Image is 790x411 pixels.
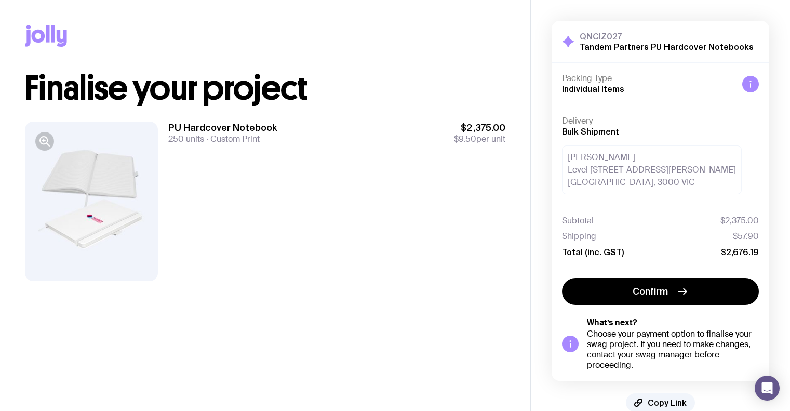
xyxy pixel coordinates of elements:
span: Custom Print [204,134,260,144]
h4: Delivery [562,116,759,126]
span: $9.50 [454,134,476,144]
span: $2,375.00 [454,122,505,134]
span: Total (inc. GST) [562,247,624,257]
div: Choose your payment option to finalise your swag project. If you need to make changes, contact yo... [587,329,759,370]
span: $2,375.00 [720,216,759,226]
span: 250 units [168,134,204,144]
span: Individual Items [562,84,624,94]
span: Bulk Shipment [562,127,619,136]
span: Confirm [633,285,668,298]
h3: PU Hardcover Notebook [168,122,277,134]
h4: Packing Type [562,73,734,84]
span: $2,676.19 [721,247,759,257]
h1: Finalise your project [25,72,505,105]
span: per unit [454,134,505,144]
div: Open Intercom Messenger [755,376,780,401]
span: Copy Link [648,397,687,408]
span: Subtotal [562,216,594,226]
h2: Tandem Partners PU Hardcover Notebooks [580,42,754,52]
span: Shipping [562,231,596,242]
h5: What’s next? [587,317,759,328]
button: Confirm [562,278,759,305]
h3: QNCIZ027 [580,31,754,42]
div: [PERSON_NAME] Level [STREET_ADDRESS][PERSON_NAME] [GEOGRAPHIC_DATA], 3000 VIC [562,145,742,194]
span: $57.90 [733,231,759,242]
